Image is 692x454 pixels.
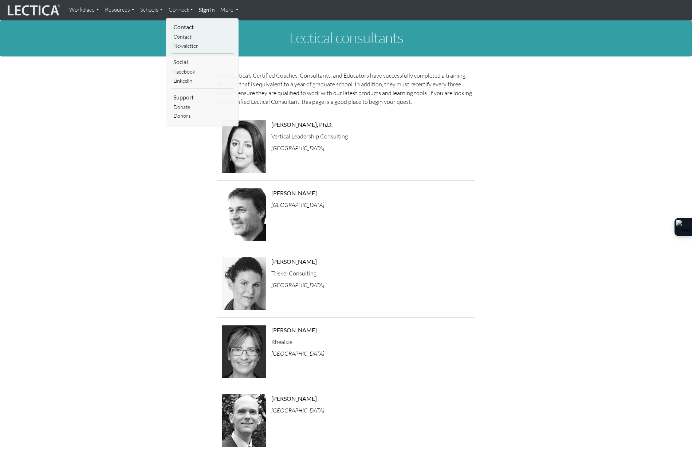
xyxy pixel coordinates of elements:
a: Donate [172,103,233,112]
a: Donors [172,111,233,121]
a: Connect [166,3,196,17]
p: Triskel Consulting [271,270,475,276]
strong: [PERSON_NAME] [271,189,317,196]
h1: Lectical consultants [144,30,548,46]
a: Contact [172,32,233,42]
strong: [PERSON_NAME] [271,326,317,333]
img: Dona Baker [222,325,266,378]
li: Social [172,56,233,67]
p: Vertical Leadership Consulting [271,133,475,139]
p: Rhealize [271,339,475,345]
a: Schools [137,3,166,17]
a: Resources [102,3,137,17]
a: More [217,3,242,17]
a: Sign in [196,3,217,17]
a: Newsletter [172,42,233,51]
i: [GEOGRAPHIC_DATA] [271,281,324,289]
a: Workplace [66,3,102,17]
img: Rebecca Andree [222,120,266,173]
li: Support [172,92,233,103]
i: [GEOGRAPHIC_DATA] [271,201,324,208]
img: Kristian Merkoll [222,188,266,241]
img: lecticalive [6,3,60,17]
strong: [PERSON_NAME] [271,395,317,402]
i: [GEOGRAPHIC_DATA] [271,350,324,357]
strong: [PERSON_NAME], Ph.D. [271,121,333,128]
li: Contact [172,21,233,32]
p: All of Lectica's Certified Coaches, Consultants, and Educators have successfully completed a trai... [217,71,475,106]
i: [GEOGRAPHIC_DATA] [271,144,324,152]
img: Bridget Blackford [222,257,266,310]
strong: [PERSON_NAME] [271,258,317,265]
strong: Sign in [199,7,215,13]
img: Extension Icon [676,220,691,234]
a: Facebook [172,67,233,77]
img: Zachary Van Rossum [222,394,266,447]
i: [GEOGRAPHIC_DATA] [271,407,324,414]
a: LinkedIn [172,77,233,86]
